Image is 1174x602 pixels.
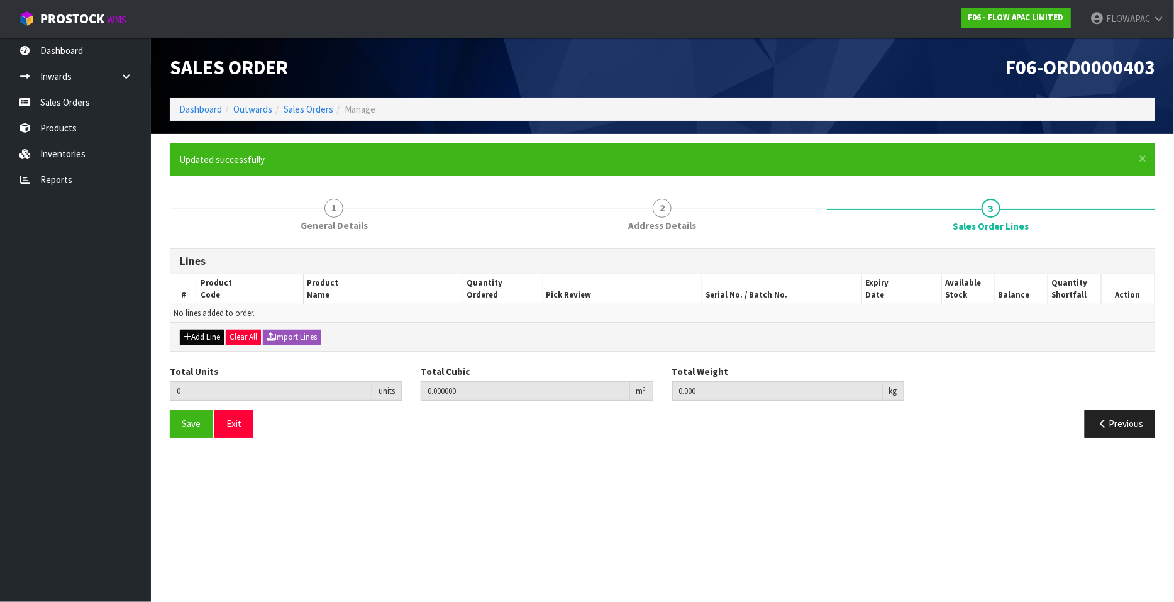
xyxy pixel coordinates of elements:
[170,304,1155,322] td: No lines added to order.
[463,274,543,304] th: Quantity Ordered
[968,12,1064,23] strong: F06 - FLOW APAC LIMITED
[107,14,126,26] small: WMS
[702,274,862,304] th: Serial No. / Batch No.
[233,103,272,115] a: Outwards
[1101,274,1155,304] th: Action
[1005,55,1155,80] span: F06-ORD0000403
[1139,150,1146,167] span: ×
[263,330,321,345] button: Import Lines
[421,365,470,378] label: Total Cubic
[179,153,265,165] span: Updated successfully
[862,274,942,304] th: Expiry Date
[170,410,213,437] button: Save
[170,274,197,304] th: #
[630,381,653,401] div: m³
[995,274,1048,304] th: Balance
[179,103,222,115] a: Dashboard
[170,381,372,401] input: Total Units
[672,365,729,378] label: Total Weight
[982,199,1000,218] span: 3
[303,274,463,304] th: Product Name
[1085,410,1155,437] button: Previous
[214,410,253,437] button: Exit
[942,274,995,304] th: Available Stock
[19,11,35,26] img: cube-alt.png
[372,381,402,401] div: units
[301,219,368,232] span: General Details
[324,199,343,218] span: 1
[170,239,1155,447] span: Sales Order Lines
[226,330,261,345] button: Clear All
[1106,13,1151,25] span: FLOWAPAC
[182,418,201,430] span: Save
[672,381,883,401] input: Total Weight
[40,11,104,27] span: ProStock
[197,274,303,304] th: Product Code
[543,274,702,304] th: Pick Review
[180,330,224,345] button: Add Line
[345,103,375,115] span: Manage
[180,255,1145,267] h3: Lines
[883,381,904,401] div: kg
[628,219,696,232] span: Address Details
[284,103,333,115] a: Sales Orders
[170,365,218,378] label: Total Units
[653,199,672,218] span: 2
[170,55,288,80] span: Sales Order
[1048,274,1102,304] th: Quantity Shortfall
[953,220,1029,233] span: Sales Order Lines
[421,381,629,401] input: Total Cubic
